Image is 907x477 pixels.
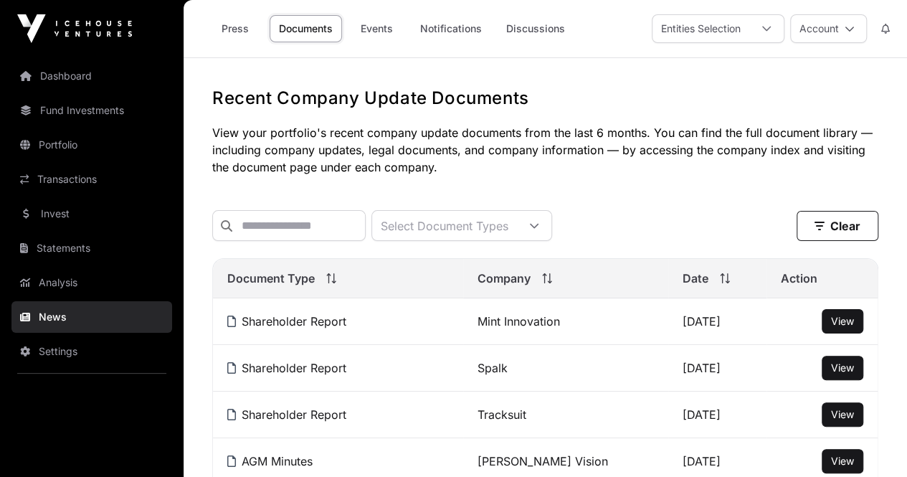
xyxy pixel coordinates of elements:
[831,454,854,468] a: View
[790,14,867,43] button: Account
[478,454,608,468] a: [PERSON_NAME] Vision
[212,87,878,110] h1: Recent Company Update Documents
[11,60,172,92] a: Dashboard
[831,408,854,420] span: View
[11,129,172,161] a: Portfolio
[668,392,766,438] td: [DATE]
[652,15,749,42] div: Entities Selection
[822,449,863,473] button: View
[227,454,313,468] a: AGM Minutes
[227,407,346,422] a: Shareholder Report
[11,198,172,230] a: Invest
[227,361,346,375] a: Shareholder Report
[797,211,878,241] button: Clear
[11,164,172,195] a: Transactions
[206,15,264,42] a: Press
[11,301,172,333] a: News
[11,336,172,367] a: Settings
[668,345,766,392] td: [DATE]
[270,15,342,42] a: Documents
[11,232,172,264] a: Statements
[478,407,526,422] a: Tracksuit
[781,270,817,287] span: Action
[831,407,854,422] a: View
[478,314,560,329] a: Mint Innovation
[822,309,863,334] button: View
[835,408,907,477] iframe: Chat Widget
[683,270,708,287] span: Date
[212,124,878,176] p: View your portfolio's recent company update documents from the last 6 months. You can find the fu...
[17,14,132,43] img: Icehouse Ventures Logo
[668,298,766,345] td: [DATE]
[227,270,315,287] span: Document Type
[227,314,346,329] a: Shareholder Report
[497,15,574,42] a: Discussions
[478,361,508,375] a: Spalk
[348,15,405,42] a: Events
[831,362,854,374] span: View
[831,455,854,467] span: View
[11,95,172,126] a: Fund Investments
[831,314,854,329] a: View
[831,361,854,375] a: View
[822,402,863,427] button: View
[831,315,854,327] span: View
[478,270,531,287] span: Company
[11,267,172,298] a: Analysis
[372,211,517,240] div: Select Document Types
[411,15,491,42] a: Notifications
[822,356,863,380] button: View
